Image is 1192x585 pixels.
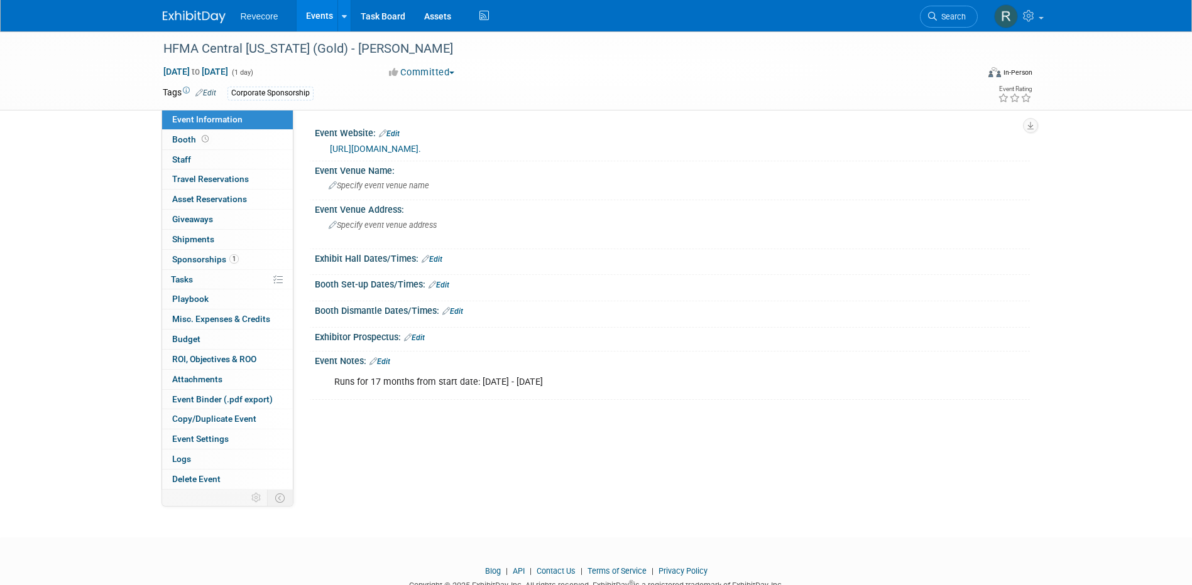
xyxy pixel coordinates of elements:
span: ROI, Objectives & ROO [172,354,256,364]
a: Logs [162,449,293,469]
span: Sponsorships [172,254,239,264]
a: Edit [442,307,463,316]
a: Privacy Policy [659,566,708,576]
span: Tasks [171,274,193,284]
td: Tags [163,86,216,100]
span: | [577,566,586,576]
a: Edit [404,333,425,342]
span: Specify event venue name [329,181,429,190]
a: Attachments [162,370,293,389]
a: ROI, Objectives & ROO [162,350,293,369]
span: Logs [172,454,191,464]
a: Giveaways [162,210,293,229]
div: Exhibitor Prospectus: [315,328,1030,344]
div: Event Website: [315,124,1030,140]
span: Budget [172,334,200,344]
div: Booth Dismantle Dates/Times: [315,301,1030,318]
span: Shipments [172,234,214,244]
a: Staff [162,150,293,169]
div: HFMA Central [US_STATE] (Gold) - [PERSON_NAME] [159,38,959,60]
span: Playbook [172,294,209,304]
a: Travel Reservations [162,169,293,189]
div: Exhibit Hall Dates/Times: [315,249,1030,266]
span: Giveaways [172,214,213,224]
span: 1 [229,254,239,264]
span: Event Binder (.pdf export) [172,394,273,404]
span: Revecore [241,11,278,21]
a: Edit [195,89,216,97]
a: Blog [485,566,501,576]
a: Event Binder (.pdf export) [162,390,293,409]
div: Runs for 17 months from start date: [DATE] - [DATE] [325,370,892,395]
a: Copy/Duplicate Event [162,409,293,429]
span: Travel Reservations [172,174,249,184]
div: Event Format [904,65,1033,84]
span: to [190,67,202,77]
a: [URL][DOMAIN_NAME]. [330,144,421,154]
a: Booth [162,130,293,149]
img: Rachael Sires [994,4,1018,28]
a: Terms of Service [588,566,647,576]
a: Shipments [162,230,293,249]
span: | [648,566,657,576]
a: Asset Reservations [162,190,293,209]
a: Event Settings [162,429,293,449]
img: ExhibitDay [163,11,226,23]
td: Toggle Event Tabs [267,490,293,506]
span: Misc. Expenses & Credits [172,314,270,324]
button: Committed [385,66,459,79]
span: Copy/Duplicate Event [172,414,256,424]
span: Asset Reservations [172,194,247,204]
a: Budget [162,330,293,349]
div: Event Rating [998,86,1032,92]
div: Event Venue Name: [315,161,1030,177]
a: Contact Us [537,566,576,576]
span: | [527,566,535,576]
a: Tasks [162,270,293,289]
div: Booth Set-up Dates/Times: [315,275,1030,291]
a: Event Information [162,110,293,129]
a: Misc. Expenses & Credits [162,309,293,329]
a: Sponsorships1 [162,250,293,269]
a: Playbook [162,289,293,309]
div: Event Venue Address: [315,200,1030,216]
img: Format-Inperson.png [988,67,1001,77]
span: Booth [172,134,211,144]
a: Search [920,6,978,28]
div: Corporate Sponsorship [227,87,314,100]
a: API [513,566,525,576]
span: Specify event venue address [329,220,437,230]
a: Delete Event [162,470,293,489]
span: Search [937,12,966,21]
td: Personalize Event Tab Strip [246,490,268,506]
div: Event Notes: [315,352,1030,368]
a: Edit [379,129,400,138]
span: Staff [172,154,191,164]
span: Event Settings [172,434,229,444]
span: Booth not reserved yet [199,134,211,144]
div: In-Person [1003,68,1032,77]
span: (1 day) [231,68,253,77]
span: | [503,566,511,576]
span: Attachments [172,374,222,384]
a: Edit [429,281,449,289]
a: Edit [422,255,442,264]
span: Event Information [172,114,243,124]
a: Edit [369,357,390,366]
span: [DATE] [DATE] [163,66,229,77]
span: Delete Event [172,474,221,484]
